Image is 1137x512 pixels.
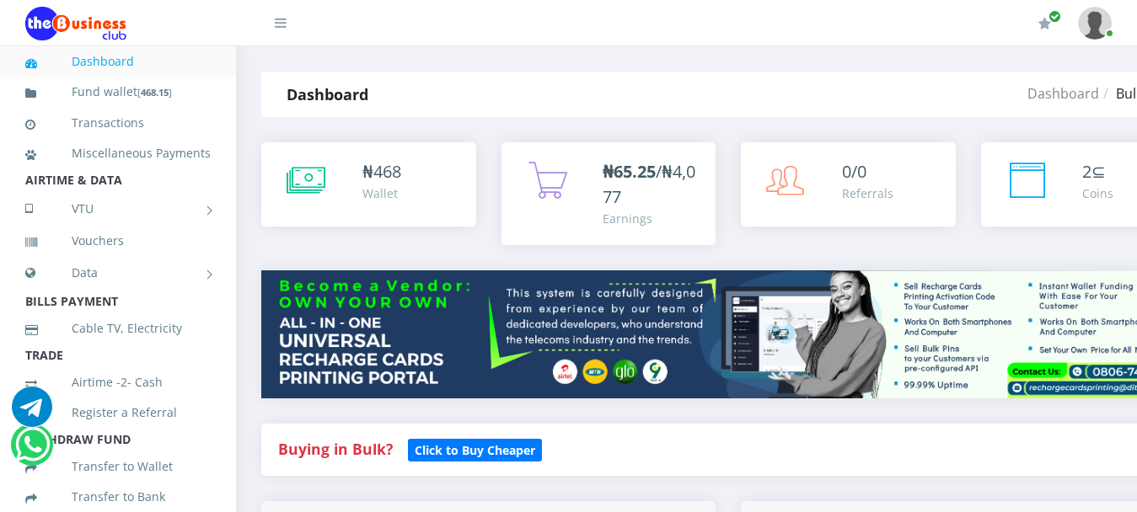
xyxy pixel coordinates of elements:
[12,399,52,427] a: Chat for support
[373,160,401,183] span: 468
[287,84,368,104] strong: Dashboard
[25,393,211,432] a: Register a Referral
[415,442,535,458] b: Click to Buy Cheaper
[842,184,893,202] div: Referrals
[603,210,700,227] div: Earnings
[25,42,211,81] a: Dashboard
[25,221,211,260] a: Vouchers
[1027,84,1099,103] a: Dashboard
[603,160,695,208] span: /₦4,077
[362,184,401,202] div: Wallet
[501,142,716,245] a: ₦65.25/₦4,077 Earnings
[137,86,172,99] small: [ ]
[603,160,656,183] b: ₦65.25
[842,160,866,183] span: 0/0
[25,363,211,402] a: Airtime -2- Cash
[25,7,126,40] img: Logo
[261,142,476,227] a: ₦468 Wallet
[278,439,393,459] strong: Buying in Bulk?
[25,252,211,294] a: Data
[1082,184,1113,202] div: Coins
[408,439,542,459] a: Click to Buy Cheaper
[141,86,169,99] b: 468.15
[1038,17,1051,30] i: Renew/Upgrade Subscription
[1049,10,1061,23] span: Renew/Upgrade Subscription
[25,104,211,142] a: Transactions
[741,142,956,227] a: 0/0 Referrals
[15,437,50,465] a: Chat for support
[25,134,211,173] a: Miscellaneous Payments
[25,72,211,112] a: Fund wallet[468.15]
[25,188,211,230] a: VTU
[1078,7,1112,40] img: User
[1082,159,1113,184] div: ⊆
[362,159,401,184] div: ₦
[25,447,211,486] a: Transfer to Wallet
[1082,160,1091,183] span: 2
[25,309,211,348] a: Cable TV, Electricity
